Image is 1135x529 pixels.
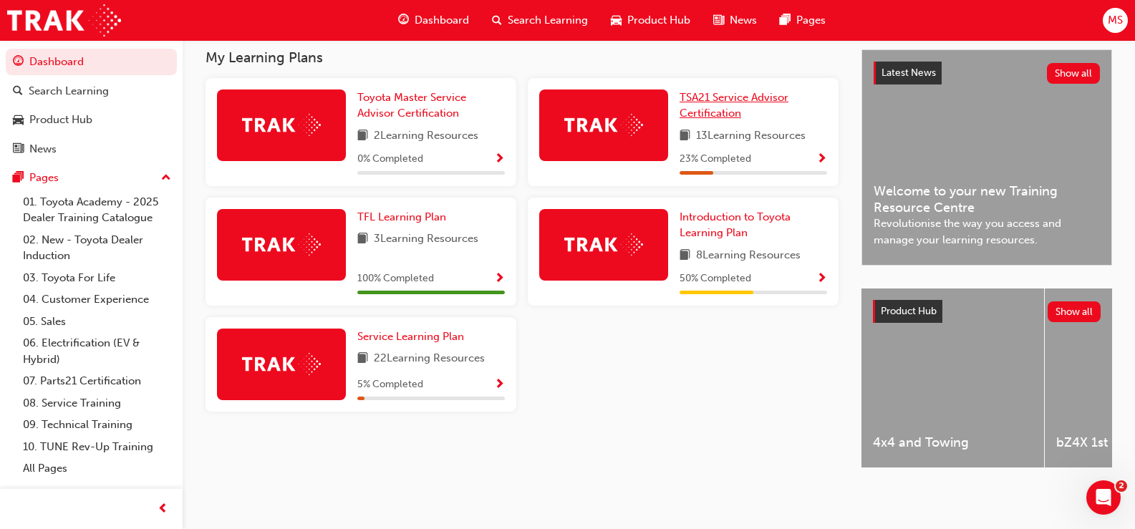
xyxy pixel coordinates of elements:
[873,435,1033,451] span: 4x4 and Towing
[7,4,121,37] img: Trak
[242,114,321,136] img: Trak
[242,233,321,256] img: Trak
[874,62,1100,84] a: Latest NewsShow all
[374,230,478,248] span: 3 Learning Resources
[357,377,423,393] span: 5 % Completed
[206,49,839,66] h3: My Learning Plans
[17,288,177,311] a: 04. Customer Experience
[13,143,24,156] span: news-icon
[1116,480,1127,492] span: 2
[357,127,368,145] span: book-icon
[387,6,480,35] a: guage-iconDashboard
[861,288,1044,467] a: 4x4 and Towing
[17,191,177,229] a: 01. Toyota Academy - 2025 Dealer Training Catalogue
[6,136,177,162] a: News
[611,11,622,29] span: car-icon
[696,127,806,145] span: 13 Learning Resources
[29,83,109,100] div: Search Learning
[874,215,1100,248] span: Revolutionise the way you access and manage your learning resources.
[357,329,470,345] a: Service Learning Plan
[1103,8,1128,33] button: MS
[6,107,177,133] a: Product Hub
[494,153,505,166] span: Show Progress
[17,392,177,414] a: 08. Service Training
[873,300,1101,323] a: Product HubShow all
[1047,63,1101,84] button: Show all
[357,151,423,168] span: 0 % Completed
[13,56,24,69] span: guage-icon
[508,12,588,29] span: Search Learning
[357,91,466,120] span: Toyota Master Service Advisor Certification
[882,67,936,79] span: Latest News
[564,233,643,256] img: Trak
[398,11,409,29] span: guage-icon
[816,273,827,286] span: Show Progress
[713,11,724,29] span: news-icon
[494,379,505,392] span: Show Progress
[357,89,505,122] a: Toyota Master Service Advisor Certification
[374,350,485,368] span: 22 Learning Resources
[874,183,1100,215] span: Welcome to your new Training Resource Centre
[357,210,446,223] span: TFL Learning Plan
[627,12,690,29] span: Product Hub
[357,271,434,287] span: 100 % Completed
[816,153,827,166] span: Show Progress
[816,150,827,168] button: Show Progress
[29,112,92,128] div: Product Hub
[357,330,464,343] span: Service Learning Plan
[357,350,368,368] span: book-icon
[29,170,59,186] div: Pages
[680,210,791,240] span: Introduction to Toyota Learning Plan
[680,271,751,287] span: 50 % Completed
[680,127,690,145] span: book-icon
[158,500,168,518] span: prev-icon
[494,273,505,286] span: Show Progress
[1048,301,1101,322] button: Show all
[6,78,177,105] a: Search Learning
[881,305,937,317] span: Product Hub
[1108,12,1123,29] span: MS
[161,169,171,188] span: up-icon
[768,6,837,35] a: pages-iconPages
[494,150,505,168] button: Show Progress
[599,6,702,35] a: car-iconProduct Hub
[17,332,177,370] a: 06. Electrification (EV & Hybrid)
[17,436,177,458] a: 10. TUNE Rev-Up Training
[17,267,177,289] a: 03. Toyota For Life
[480,6,599,35] a: search-iconSearch Learning
[780,11,791,29] span: pages-icon
[357,209,452,225] a: TFL Learning Plan
[13,114,24,127] span: car-icon
[492,11,502,29] span: search-icon
[17,414,177,436] a: 09. Technical Training
[17,457,177,480] a: All Pages
[6,46,177,165] button: DashboardSearch LearningProduct HubNews
[29,141,57,157] div: News
[6,49,177,75] a: Dashboard
[13,85,23,98] span: search-icon
[17,229,177,267] a: 02. New - Toyota Dealer Induction
[702,6,768,35] a: news-iconNews
[374,127,478,145] span: 2 Learning Resources
[17,311,177,333] a: 05. Sales
[13,172,24,185] span: pages-icon
[696,247,801,265] span: 8 Learning Resources
[242,353,321,375] img: Trak
[861,49,1112,266] a: Latest NewsShow allWelcome to your new Training Resource CentreRevolutionise the way you access a...
[680,247,690,265] span: book-icon
[680,89,827,122] a: TSA21 Service Advisor Certification
[680,91,788,120] span: TSA21 Service Advisor Certification
[1086,480,1121,515] iframe: Intercom live chat
[415,12,469,29] span: Dashboard
[796,12,826,29] span: Pages
[494,376,505,394] button: Show Progress
[6,165,177,191] button: Pages
[680,151,751,168] span: 23 % Completed
[816,270,827,288] button: Show Progress
[564,114,643,136] img: Trak
[357,230,368,248] span: book-icon
[17,370,177,392] a: 07. Parts21 Certification
[494,270,505,288] button: Show Progress
[730,12,757,29] span: News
